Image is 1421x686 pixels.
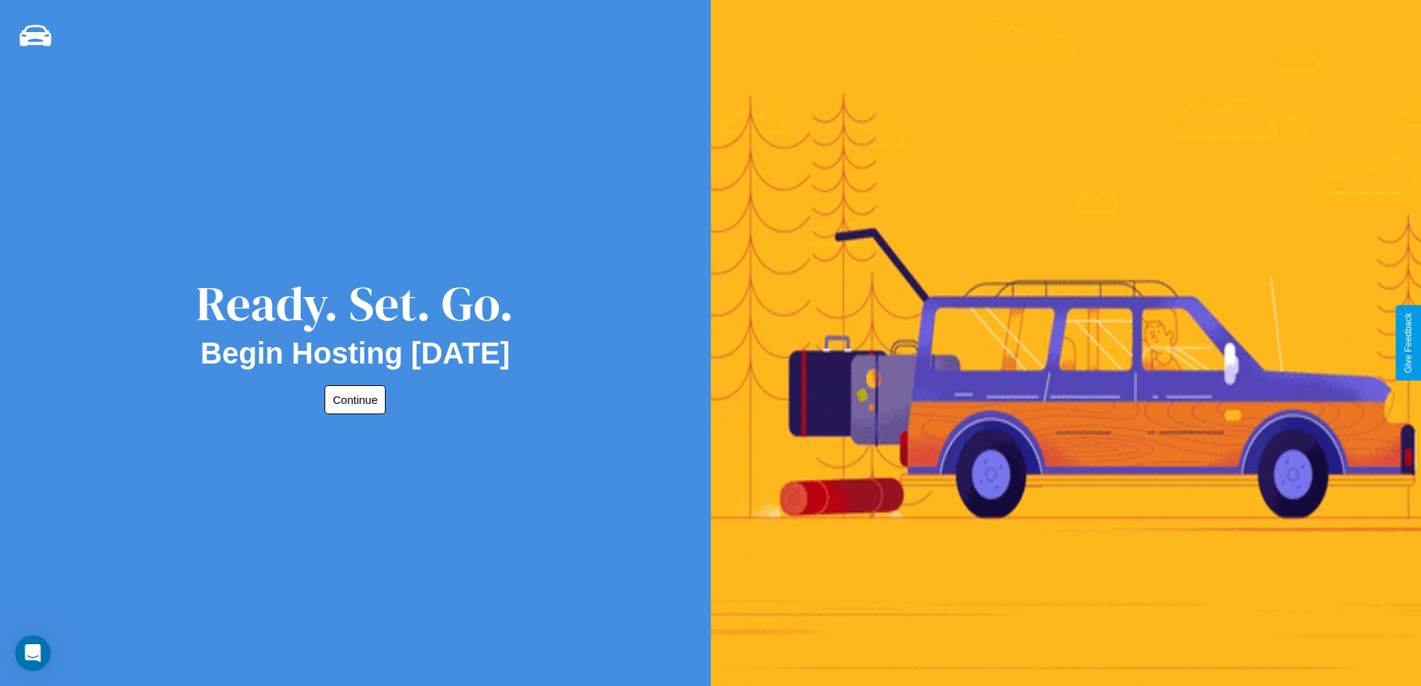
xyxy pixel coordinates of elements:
button: Continue [324,385,386,414]
h2: Begin Hosting [DATE] [201,337,510,370]
div: Give Feedback [1403,313,1414,373]
div: Ready. Set. Go. [196,270,514,337]
iframe: Intercom live chat [15,635,51,671]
